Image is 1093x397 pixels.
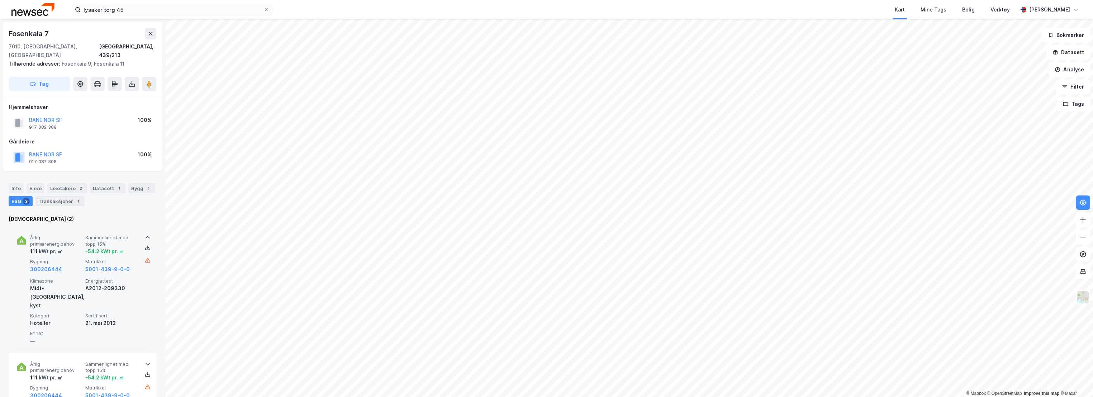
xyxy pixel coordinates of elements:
[9,28,50,39] div: Fosenkaia 7
[9,61,62,67] span: Tilhørende adresser:
[30,259,82,265] span: Bygning
[30,265,62,274] button: 300206444
[90,183,125,193] div: Datasett
[29,124,57,130] div: 917 082 308
[85,373,124,382] div: -54.2 kWt pr. ㎡
[30,337,82,345] div: —
[9,103,156,112] div: Hjemmelshaver
[99,42,156,60] div: [GEOGRAPHIC_DATA], 439/213
[11,3,54,16] img: newsec-logo.f6e21ccffca1b3a03d2d.png
[85,259,138,265] span: Matrikkel
[30,235,82,247] span: Årlig primærenergibehov
[1049,62,1090,77] button: Analyse
[30,247,62,256] div: 111
[23,198,30,205] div: 2
[138,150,152,159] div: 100%
[30,361,82,374] span: Årlig primærenergibehov
[85,284,138,293] div: A2012-209330
[138,116,152,124] div: 100%
[990,5,1010,14] div: Verktøy
[38,373,62,382] div: kWt pr. ㎡
[75,198,82,205] div: 1
[9,137,156,146] div: Gårdeiere
[85,385,138,391] span: Matrikkel
[30,278,82,284] span: Klimasone
[9,183,24,193] div: Info
[145,185,152,192] div: 1
[85,247,124,256] div: -54.2 kWt pr. ㎡
[1057,363,1093,397] iframe: Chat Widget
[85,361,138,374] span: Sammenlignet med topp 15%
[30,313,82,319] span: Kategori
[85,313,138,319] span: Sertifisert
[9,77,70,91] button: Tag
[81,4,263,15] input: Søk på adresse, matrikkel, gårdeiere, leietakere eller personer
[895,5,905,14] div: Kart
[30,284,82,310] div: Midt-[GEOGRAPHIC_DATA], kyst
[85,235,138,247] span: Sammenlignet med topp 15%
[30,373,62,382] div: 111
[1057,363,1093,397] div: Kontrollprogram for chat
[30,385,82,391] span: Bygning
[1046,45,1090,60] button: Datasett
[115,185,123,192] div: 1
[1076,290,1090,304] img: Z
[1042,28,1090,42] button: Bokmerker
[30,319,82,327] div: Hoteller
[85,278,138,284] span: Energiattest
[1029,5,1070,14] div: [PERSON_NAME]
[47,183,87,193] div: Leietakere
[128,183,155,193] div: Bygg
[1024,391,1059,396] a: Improve this map
[1057,97,1090,111] button: Tags
[85,265,130,274] button: 5001-439-9-0-0
[962,5,975,14] div: Bolig
[85,319,138,327] div: 21. mai 2012
[9,215,156,223] div: [DEMOGRAPHIC_DATA] (2)
[966,391,986,396] a: Mapbox
[987,391,1022,396] a: OpenStreetMap
[9,42,99,60] div: 7010, [GEOGRAPHIC_DATA], [GEOGRAPHIC_DATA]
[77,185,84,192] div: 2
[38,247,62,256] div: kWt pr. ㎡
[9,196,33,206] div: ESG
[1056,80,1090,94] button: Filter
[921,5,946,14] div: Mine Tags
[9,60,151,68] div: Fosenkaia 9, Fosenkaia 11
[27,183,44,193] div: Eiere
[29,159,57,165] div: 917 082 308
[30,330,82,336] span: Enhet
[35,196,85,206] div: Transaksjoner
